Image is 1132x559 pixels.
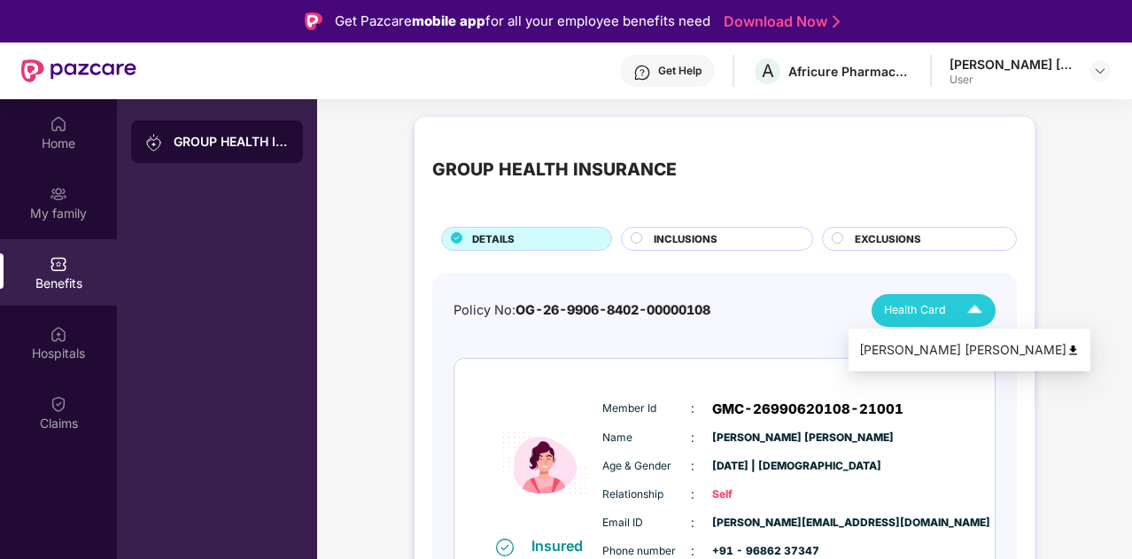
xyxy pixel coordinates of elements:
[712,458,801,475] span: [DATE] | [DEMOGRAPHIC_DATA]
[602,515,691,532] span: Email ID
[950,73,1074,87] div: User
[833,12,840,31] img: Stroke
[602,430,691,446] span: Name
[691,456,694,476] span: :
[712,430,801,446] span: [PERSON_NAME] [PERSON_NAME]
[712,399,903,420] span: GMC-26990620108-21001
[305,12,322,30] img: Logo
[412,12,485,29] strong: mobile app
[335,11,710,32] div: Get Pazcare for all your employee benefits need
[1066,344,1080,357] img: svg+xml;base64,PHN2ZyB4bWxucz0iaHR0cDovL3d3dy53My5vcmcvMjAwMC9zdmciIHdpZHRoPSI0OCIgaGVpZ2h0PSI0OC...
[454,300,710,321] div: Policy No:
[50,115,67,133] img: svg+xml;base64,PHN2ZyBpZD0iSG9tZSIgeG1sbnM9Imh0dHA6Ly93d3cudzMub3JnLzIwMDAvc3ZnIiB3aWR0aD0iMjAiIG...
[50,185,67,203] img: svg+xml;base64,PHN2ZyB3aWR0aD0iMjAiIGhlaWdodD0iMjAiIHZpZXdCb3g9IjAgMCAyMCAyMCIgZmlsbD0ibm9uZSIgeG...
[691,399,694,418] span: :
[602,486,691,503] span: Relationship
[691,485,694,504] span: :
[855,231,921,247] span: EXCLUSIONS
[145,134,163,151] img: svg+xml;base64,PHN2ZyB3aWR0aD0iMjAiIGhlaWdodD0iMjAiIHZpZXdCb3g9IjAgMCAyMCAyMCIgZmlsbD0ibm9uZSIgeG...
[788,63,912,80] div: Africure Pharmaceuticals ([GEOGRAPHIC_DATA]) Private
[712,515,801,532] span: [PERSON_NAME][EMAIL_ADDRESS][DOMAIN_NAME]
[602,400,691,417] span: Member Id
[602,458,691,475] span: Age & Gender
[50,325,67,343] img: svg+xml;base64,PHN2ZyBpZD0iSG9zcGl0YWxzIiB4bWxucz0iaHR0cDovL3d3dy53My5vcmcvMjAwMC9zdmciIHdpZHRoPS...
[691,513,694,532] span: :
[50,255,67,273] img: svg+xml;base64,PHN2ZyBpZD0iQmVuZWZpdHMiIHhtbG5zPSJodHRwOi8vd3d3LnczLm9yZy8yMDAwL3N2ZyIgd2lkdGg9Ij...
[959,295,990,326] img: Icuh8uwCUCF+XjCZyLQsAKiDCM9HiE6CMYmKQaPGkZKaA32CAAACiQcFBJY0IsAAAAASUVORK5CYII=
[50,395,67,413] img: svg+xml;base64,PHN2ZyBpZD0iQ2xhaW0iIHhtbG5zPSJodHRwOi8vd3d3LnczLm9yZy8yMDAwL3N2ZyIgd2lkdGg9IjIwIi...
[633,64,651,82] img: svg+xml;base64,PHN2ZyBpZD0iSGVscC0zMngzMiIgeG1sbnM9Imh0dHA6Ly93d3cudzMub3JnLzIwMDAvc3ZnIiB3aWR0aD...
[950,56,1074,73] div: [PERSON_NAME] [PERSON_NAME]
[872,294,996,327] button: Health Card
[712,486,801,503] span: Self
[1093,64,1107,78] img: svg+xml;base64,PHN2ZyBpZD0iRHJvcGRvd24tMzJ4MzIiIHhtbG5zPSJodHRwOi8vd3d3LnczLm9yZy8yMDAwL3N2ZyIgd2...
[531,537,593,555] div: Insured
[492,390,598,536] img: icon
[654,231,717,247] span: INCLUSIONS
[724,12,834,31] a: Download Now
[496,539,514,556] img: svg+xml;base64,PHN2ZyB4bWxucz0iaHR0cDovL3d3dy53My5vcmcvMjAwMC9zdmciIHdpZHRoPSIxNiIgaGVpZ2h0PSIxNi...
[691,428,694,447] span: :
[658,64,702,78] div: Get Help
[859,340,1080,360] div: [PERSON_NAME] [PERSON_NAME]
[516,302,710,317] span: OG-26-9906-8402-00000108
[472,231,515,247] span: DETAILS
[174,133,289,151] div: GROUP HEALTH INSURANCE
[884,301,946,319] span: Health Card
[432,156,677,183] div: GROUP HEALTH INSURANCE
[21,59,136,82] img: New Pazcare Logo
[762,60,774,82] span: A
